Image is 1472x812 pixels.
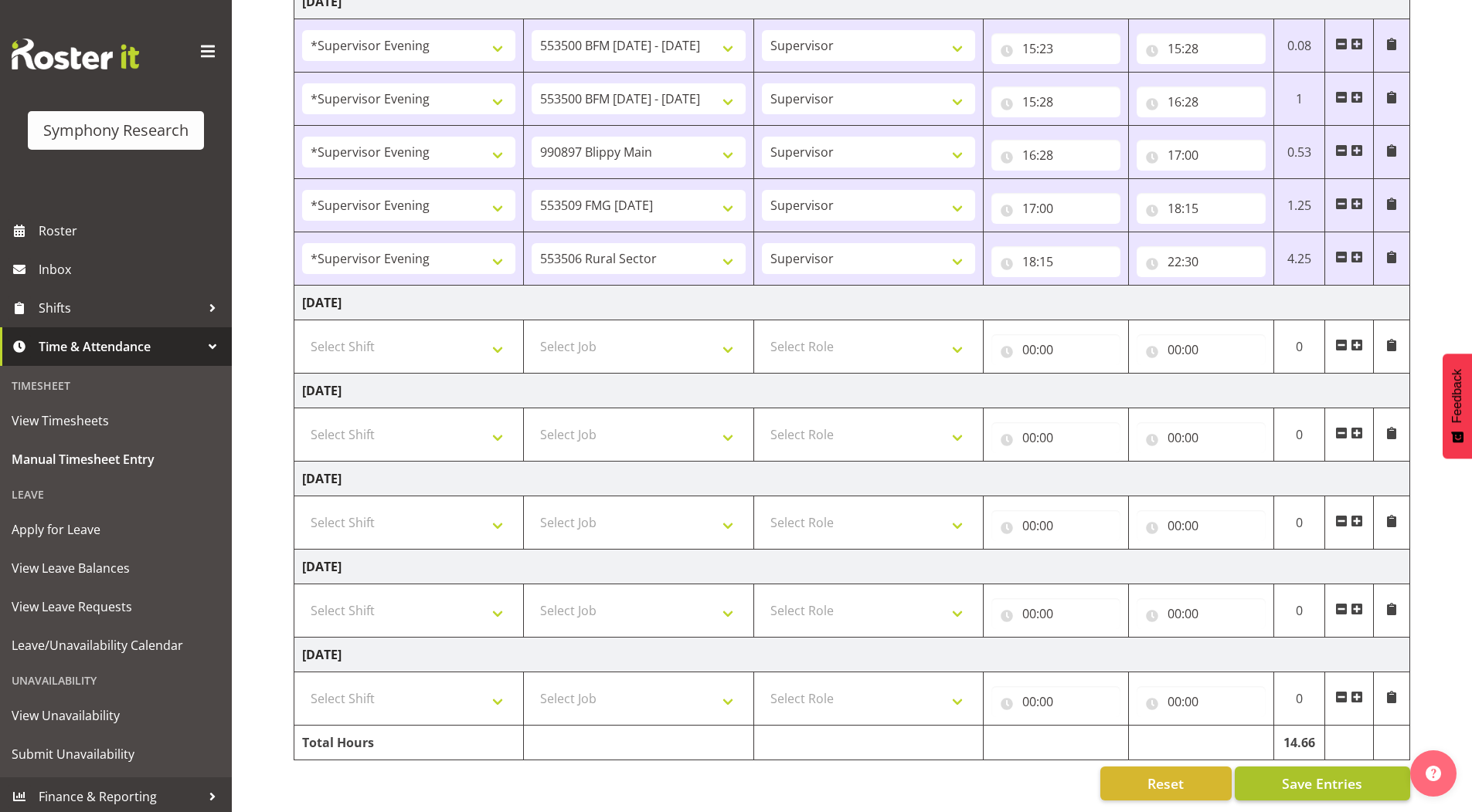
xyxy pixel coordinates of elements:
[12,634,220,657] span: Leave/Unavailability Calendar
[12,518,220,541] span: Apply for Leave
[991,246,1120,277] input: Click to select...
[4,665,228,696] div: Unavailability
[1273,496,1325,550] td: 0
[1273,73,1325,126] td: 1
[12,448,220,471] span: Manual Timesheet Entry
[39,785,201,808] span: Finance & Reporting
[294,462,1410,496] td: [DATE]
[1137,33,1266,64] input: Click to select...
[1137,140,1266,171] input: Click to select...
[991,598,1120,629] input: Click to select...
[4,401,228,440] a: View Timesheets
[12,39,139,69] img: Rosterit website logo
[1147,773,1184,793] span: Reset
[991,510,1120,541] input: Click to select...
[991,86,1120,117] input: Click to select...
[4,440,228,479] a: Manual Timesheet Entry
[1273,584,1325,638] td: 0
[991,334,1120,365] input: Click to select...
[4,735,228,773] a: Submit Unavailability
[4,370,228,401] div: Timesheet
[991,193,1120,224] input: Click to select...
[12,557,220,580] span: View Leave Balances
[1235,766,1410,800] button: Save Entries
[991,422,1120,453] input: Click to select...
[1137,86,1266,117] input: Click to select...
[1137,510,1266,541] input: Click to select...
[4,479,228,510] div: Leave
[1273,408,1325,462] td: 0
[12,704,220,727] span: View Unavailability
[1273,672,1325,726] td: 0
[1273,179,1325,232] td: 1.25
[1273,726,1325,760] td: 14.66
[1273,126,1325,179] td: 0.53
[4,626,228,665] a: Leave/Unavailability Calendar
[4,587,228,626] a: View Leave Requests
[4,549,228,587] a: View Leave Balances
[1137,598,1266,629] input: Click to select...
[43,119,189,142] div: Symphony Research
[294,638,1410,672] td: [DATE]
[39,219,224,242] span: Roster
[294,550,1410,584] td: [DATE]
[991,140,1120,171] input: Click to select...
[4,696,228,735] a: View Unavailability
[1137,686,1266,717] input: Click to select...
[12,595,220,618] span: View Leave Requests
[1273,19,1325,73] td: 0.08
[1137,422,1266,453] input: Click to select...
[1282,773,1362,793] span: Save Entries
[1137,193,1266,224] input: Click to select...
[12,409,220,432] span: View Timesheets
[39,335,201,358] span: Time & Attendance
[12,743,220,766] span: Submit Unavailability
[1443,354,1472,458] button: Feedback - Show survey
[1137,246,1266,277] input: Click to select...
[39,296,201,320] span: Shifts
[991,686,1120,717] input: Click to select...
[1137,334,1266,365] input: Click to select...
[39,258,224,281] span: Inbox
[4,510,228,549] a: Apply for Leave
[294,286,1410,320] td: [DATE]
[1450,369,1464,423] span: Feedback
[294,374,1410,408] td: [DATE]
[1426,766,1441,781] img: help-xxl-2.png
[294,726,524,760] td: Total Hours
[1273,320,1325,374] td: 0
[1100,766,1232,800] button: Reset
[1273,232,1325,286] td: 4.25
[991,33,1120,64] input: Click to select...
